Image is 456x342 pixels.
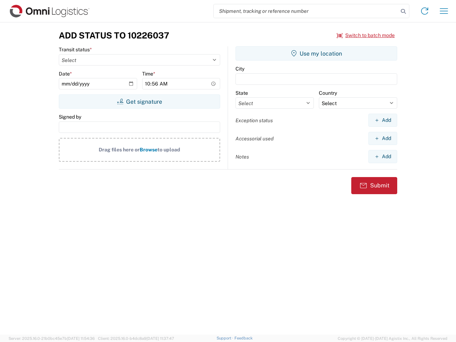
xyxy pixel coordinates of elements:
[99,147,140,152] span: Drag files here or
[235,135,274,142] label: Accessorial used
[59,71,72,77] label: Date
[217,336,234,340] a: Support
[98,336,174,341] span: Client: 2025.16.0-b4dc8a9
[146,336,174,341] span: [DATE] 11:37:47
[235,154,249,160] label: Notes
[59,94,220,109] button: Get signature
[235,90,248,96] label: State
[368,150,397,163] button: Add
[368,132,397,145] button: Add
[234,336,253,340] a: Feedback
[319,90,337,96] label: Country
[9,336,95,341] span: Server: 2025.16.0-21b0bc45e7b
[351,177,397,194] button: Submit
[67,336,95,341] span: [DATE] 11:54:36
[157,147,180,152] span: to upload
[368,114,397,127] button: Add
[59,30,169,41] h3: Add Status to 10226037
[235,66,244,72] label: City
[59,46,92,53] label: Transit status
[235,117,273,124] label: Exception status
[59,114,81,120] label: Signed by
[140,147,157,152] span: Browse
[235,46,397,61] button: Use my location
[142,71,155,77] label: Time
[338,335,447,342] span: Copyright © [DATE]-[DATE] Agistix Inc., All Rights Reserved
[337,30,395,41] button: Switch to batch mode
[214,4,398,18] input: Shipment, tracking or reference number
